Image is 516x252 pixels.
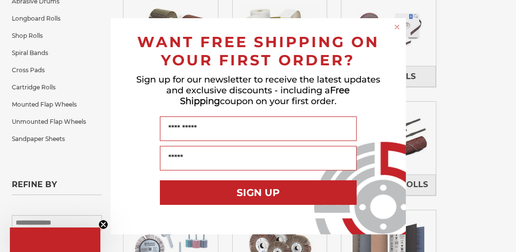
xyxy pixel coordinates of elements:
span: Free Shipping [180,85,350,107]
button: SIGN UP [160,180,357,205]
span: Sign up for our newsletter to receive the latest updates and exclusive discounts - including a co... [136,74,380,107]
div: Close teaser [10,227,100,252]
button: Close dialog [392,22,402,32]
span: WANT FREE SHIPPING ON YOUR FIRST ORDER? [137,33,379,69]
button: Close teaser [98,220,108,229]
